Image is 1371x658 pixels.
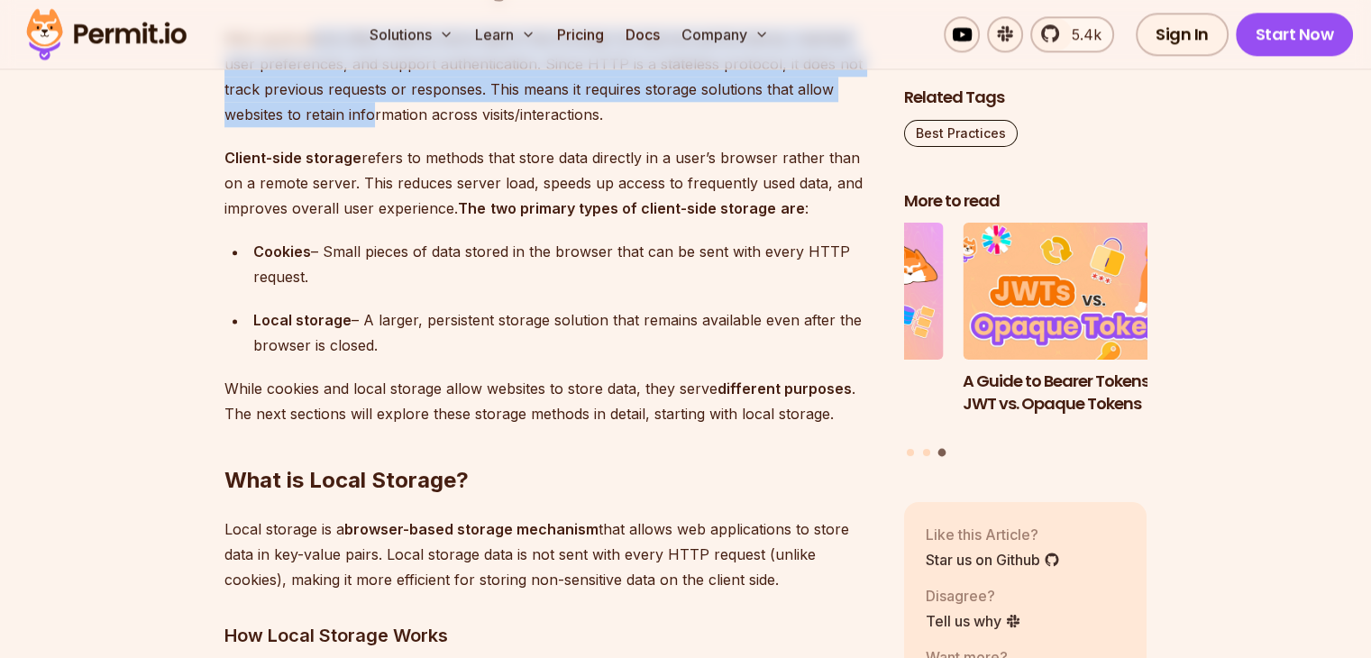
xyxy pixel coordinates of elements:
[904,87,1147,109] h2: Related Tags
[1030,16,1114,52] a: 5.4k
[1236,13,1354,56] a: Start Now
[700,370,944,437] h3: Policy-Based Access Control (PBAC) Isn’t as Great as You Think
[963,224,1206,438] li: 3 of 3
[1136,13,1229,56] a: Sign In
[224,516,875,592] p: Local storage is a that allows web applications to store data in key-value pairs. Local storage d...
[904,190,1147,213] h2: More to read
[781,199,805,217] strong: are
[253,307,875,358] div: – A larger, persistent storage solution that remains available even after the browser is closed.
[224,149,361,167] strong: Client-side storage
[362,16,461,52] button: Solutions
[717,379,852,398] strong: different purposes
[907,449,914,456] button: Go to slide 1
[224,376,875,426] p: While cookies and local storage allow websites to store data, they serve . The next sections will...
[618,16,667,52] a: Docs
[224,394,875,495] h2: What is Local Storage?
[18,4,195,65] img: Permit logo
[926,524,1060,545] p: Like this Article?
[490,199,776,217] strong: two primary types of client-side storage
[253,311,352,329] strong: Local storage
[963,224,1206,438] a: A Guide to Bearer Tokens: JWT vs. Opaque TokensA Guide to Bearer Tokens: JWT vs. Opaque Tokens
[904,224,1147,460] div: Posts
[253,239,875,289] div: – Small pieces of data stored in the browser that can be sent with every HTTP request.
[253,242,311,260] strong: Cookies
[926,549,1060,571] a: Star us on Github
[458,199,486,217] strong: The
[963,224,1206,361] img: A Guide to Bearer Tokens: JWT vs. Opaque Tokens
[224,145,875,221] p: refers to methods that store data directly in a user’s browser rather than on a remote server. Th...
[700,224,944,361] img: Policy-Based Access Control (PBAC) Isn’t as Great as You Think
[700,224,944,438] li: 2 of 3
[224,621,875,650] h3: How Local Storage Works
[938,449,946,457] button: Go to slide 3
[674,16,776,52] button: Company
[926,585,1021,607] p: Disagree?
[468,16,543,52] button: Learn
[1061,23,1101,45] span: 5.4k
[923,449,930,456] button: Go to slide 2
[963,370,1206,416] h3: A Guide to Bearer Tokens: JWT vs. Opaque Tokens
[926,610,1021,632] a: Tell us why
[224,26,875,127] p: Web applications often need to store data in the browser to improve performance, maintain user pr...
[344,520,599,538] strong: browser-based storage mechanism
[550,16,611,52] a: Pricing
[904,120,1018,147] a: Best Practices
